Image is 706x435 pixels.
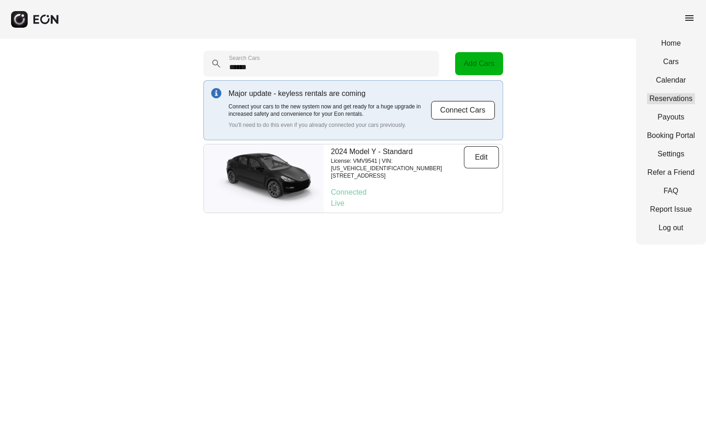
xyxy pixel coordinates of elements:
[431,101,495,120] button: Connect Cars
[204,149,324,209] img: car
[229,54,260,62] label: Search Cars
[331,172,464,179] p: [STREET_ADDRESS]
[331,187,499,198] p: Connected
[229,121,431,129] p: You'll need to do this even if you already connected your cars previously.
[647,38,695,49] a: Home
[229,103,431,118] p: Connect your cars to the new system now and get ready for a huge upgrade in increased safety and ...
[229,88,431,99] p: Major update - keyless rentals are coming
[331,146,464,157] p: 2024 Model Y - Standard
[647,75,695,86] a: Calendar
[647,149,695,160] a: Settings
[647,167,695,178] a: Refer a Friend
[647,112,695,123] a: Payouts
[647,56,695,67] a: Cars
[464,146,499,168] button: Edit
[647,204,695,215] a: Report Issue
[331,198,499,209] p: Live
[647,93,695,104] a: Reservations
[647,222,695,233] a: Log out
[647,185,695,197] a: FAQ
[647,130,695,141] a: Booking Portal
[331,157,464,172] p: License: VMV9541 | VIN: [US_VEHICLE_IDENTIFICATION_NUMBER]
[684,12,695,24] span: menu
[211,88,221,98] img: info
